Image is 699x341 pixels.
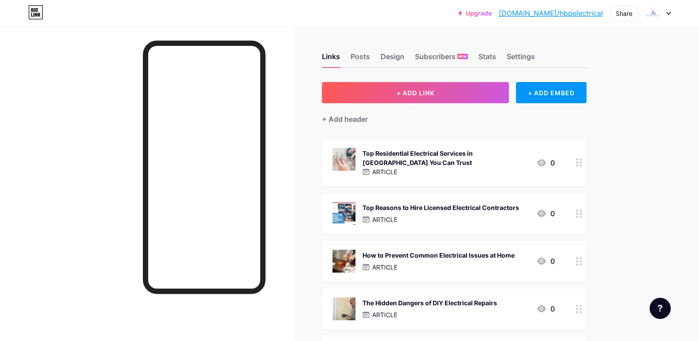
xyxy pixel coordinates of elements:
img: How to Prevent Common Electrical Issues at Home [333,250,355,273]
div: How to Prevent Common Electrical Issues at Home [363,251,515,260]
div: Design [381,51,404,67]
div: 0 [536,304,555,314]
div: Top Reasons to Hire Licensed Electrical Contractors [363,203,519,212]
div: Stats [478,51,496,67]
div: Posts [351,51,370,67]
a: [DOMAIN_NAME]/hbpelectrical [499,8,603,19]
div: + Add header [322,114,368,124]
a: Upgrade [458,10,492,17]
img: Top Reasons to Hire Licensed Electrical Contractors [333,202,355,225]
div: The Hidden Dangers of DIY Electrical Repairs [363,298,497,307]
img: hbpelectrical [645,5,662,22]
div: Share [616,9,632,18]
div: 0 [536,208,555,219]
div: Settings [507,51,535,67]
span: NEW [458,54,467,59]
div: Subscribers [415,51,468,67]
div: 0 [536,256,555,266]
img: Top Residential Electrical Services in Decatur You Can Trust [333,148,355,171]
p: ARTICLE [372,215,397,224]
div: + ADD EMBED [516,82,586,103]
img: The Hidden Dangers of DIY Electrical Repairs [333,297,355,320]
p: ARTICLE [372,262,397,272]
div: Top Residential Electrical Services in [GEOGRAPHIC_DATA] You Can Trust [363,149,529,167]
p: ARTICLE [372,310,397,319]
span: + ADD LINK [396,89,434,97]
p: ARTICLE [372,167,397,176]
button: + ADD LINK [322,82,509,103]
div: Links [322,51,340,67]
div: 0 [536,157,555,168]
